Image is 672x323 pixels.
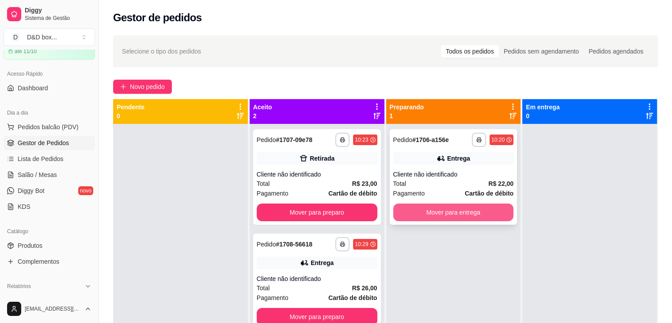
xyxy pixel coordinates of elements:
span: Sistema de Gestão [25,15,91,22]
button: Mover para preparo [257,204,377,221]
p: Pendente [117,103,144,112]
button: Select a team [4,28,95,46]
div: Acesso Rápido [4,67,95,81]
strong: R$ 26,00 [352,285,377,292]
span: Gestor de Pedidos [18,138,69,147]
button: Pedidos balcão (PDV) [4,120,95,134]
span: Diggy [25,7,91,15]
div: Catálogo [4,224,95,238]
a: DiggySistema de Gestão [4,4,95,25]
button: [EMAIL_ADDRESS][DOMAIN_NAME] [4,298,95,319]
span: Diggy Bot [18,186,45,195]
strong: R$ 23,00 [352,180,377,187]
span: D [11,33,20,42]
strong: Cartão de débito [465,190,513,197]
span: Novo pedido [130,82,165,92]
a: Relatórios de vendas [4,293,95,308]
p: Em entrega [526,103,559,112]
strong: Cartão de débito [328,190,377,197]
span: Relatórios [7,283,31,290]
a: Salão / Mesas [4,168,95,182]
strong: Cartão de débito [328,294,377,301]
span: Pedido [257,136,276,143]
span: Pedidos balcão (PDV) [18,123,79,131]
span: Total [393,179,406,188]
span: Pedido [393,136,413,143]
div: Pedidos agendados [584,45,648,58]
button: Novo pedido [113,80,172,94]
a: Diggy Botnovo [4,184,95,198]
span: Lista de Pedidos [18,154,64,163]
div: Entrega [447,154,470,163]
div: Cliente não identificado [257,274,377,283]
div: 10:29 [355,241,368,248]
a: Dashboard [4,81,95,95]
p: Aceito [253,103,272,112]
p: 0 [117,112,144,120]
h2: Gestor de pedidos [113,11,202,25]
span: plus [120,84,126,90]
span: Salão / Mesas [18,170,57,179]
div: Entrega [311,258,334,267]
p: 1 [390,112,424,120]
div: 10:20 [491,136,505,143]
div: Dia a dia [4,106,95,120]
div: 10:23 [355,136,368,143]
span: Total [257,179,270,188]
a: Gestor de Pedidos [4,136,95,150]
span: KDS [18,202,30,211]
span: Pagamento [257,293,289,303]
strong: # 1707-09e78 [276,136,312,143]
a: Complementos [4,254,95,269]
span: Pedido [257,241,276,248]
strong: # 1708-56618 [276,241,312,248]
div: Cliente não identificado [393,170,514,179]
span: Pagamento [393,188,425,198]
span: Produtos [18,241,42,250]
div: D&D box ... [27,33,57,42]
strong: # 1706-a156e [412,136,449,143]
a: Produtos [4,238,95,253]
p: Preparando [390,103,424,112]
span: Selecione o tipo dos pedidos [122,46,201,56]
article: até 11/10 [15,48,37,55]
p: 0 [526,112,559,120]
div: Retirada [310,154,334,163]
div: Pedidos sem agendamento [499,45,584,58]
span: [EMAIL_ADDRESS][DOMAIN_NAME] [25,305,81,312]
span: Pagamento [257,188,289,198]
span: Complementos [18,257,59,266]
button: Mover para entrega [393,204,514,221]
div: Todos os pedidos [441,45,499,58]
a: KDS [4,200,95,214]
p: 2 [253,112,272,120]
span: Total [257,283,270,293]
strong: R$ 22,00 [488,180,513,187]
div: Cliente não identificado [257,170,377,179]
span: Dashboard [18,84,48,92]
a: Lista de Pedidos [4,152,95,166]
